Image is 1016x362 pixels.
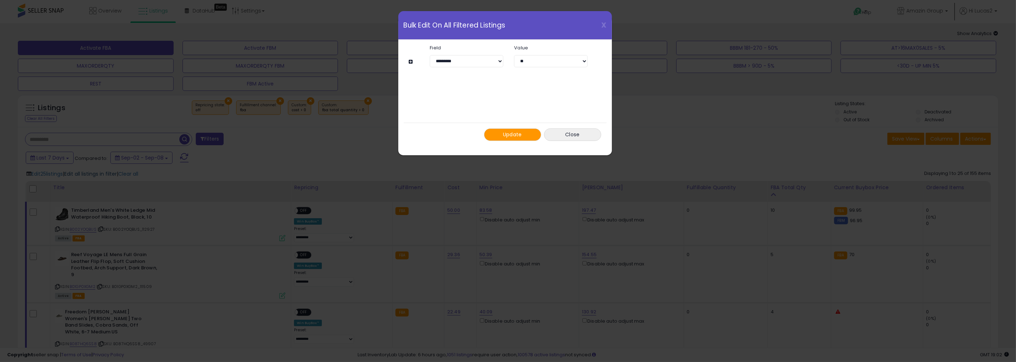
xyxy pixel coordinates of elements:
label: Field [424,45,509,50]
label: Value [509,45,593,50]
span: Update [503,131,522,138]
button: Close [544,128,601,141]
span: X [602,20,607,30]
span: Bulk Edit On All Filtered Listings [404,22,505,29]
